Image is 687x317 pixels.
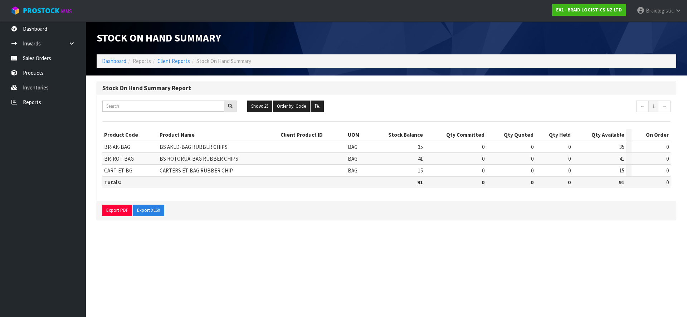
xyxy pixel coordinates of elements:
[102,101,224,112] input: Search
[646,7,674,14] span: Braidlogistic
[572,129,626,141] th: Qty Available
[632,129,671,141] th: On Order
[531,143,533,150] span: 0
[535,129,572,141] th: Qty Held
[104,143,130,150] span: BR-AK-BAG
[636,101,649,112] a: ←
[482,167,484,174] span: 0
[531,155,533,162] span: 0
[619,155,624,162] span: 41
[619,167,624,174] span: 15
[160,155,238,162] span: BS ROTORUA-BAG RUBBER CHIPS
[425,129,486,141] th: Qty Committed
[273,101,310,112] button: Order by: Code
[348,155,357,162] span: BAG
[11,6,20,15] img: cube-alt.png
[417,179,423,186] strong: 91
[158,129,279,141] th: Product Name
[666,179,669,186] span: 0
[418,167,423,174] span: 15
[104,155,134,162] span: BR-ROT-BAG
[658,101,671,112] a: →
[568,179,571,186] strong: 0
[61,8,72,15] small: WMS
[160,167,233,174] span: CARTERS ET-BAG RUBBER CHIP
[531,167,533,174] span: 0
[196,58,251,64] span: Stock On Hand Summary
[531,179,533,186] strong: 0
[102,58,126,64] a: Dashboard
[619,179,624,186] strong: 91
[418,143,423,150] span: 35
[418,155,423,162] span: 41
[104,167,132,174] span: CART-ET-BG
[556,7,622,13] strong: E02 - BRAID LOGISTICS NZ LTD
[346,129,368,141] th: UOM
[666,155,669,162] span: 0
[97,31,221,44] span: Stock On Hand Summary
[348,167,357,174] span: BAG
[160,143,228,150] span: BS AKLD-BAG RUBBER CHIPS
[23,6,59,15] span: ProStock
[482,179,484,186] strong: 0
[648,101,658,112] a: 1
[102,129,158,141] th: Product Code
[666,143,669,150] span: 0
[568,143,571,150] span: 0
[486,129,535,141] th: Qty Quoted
[104,179,121,186] strong: Totals:
[568,155,571,162] span: 0
[133,58,151,64] span: Reports
[133,205,164,216] button: Export XLSX
[482,155,484,162] span: 0
[619,143,624,150] span: 35
[157,58,190,64] a: Client Reports
[247,101,272,112] button: Show: 25
[368,129,424,141] th: Stock Balance
[568,167,571,174] span: 0
[102,205,132,216] button: Export PDF
[482,143,484,150] span: 0
[666,167,669,174] span: 0
[279,129,346,141] th: Client Product ID
[537,101,671,114] nav: Page navigation
[348,143,357,150] span: BAG
[102,85,671,92] h3: Stock On Hand Summary Report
